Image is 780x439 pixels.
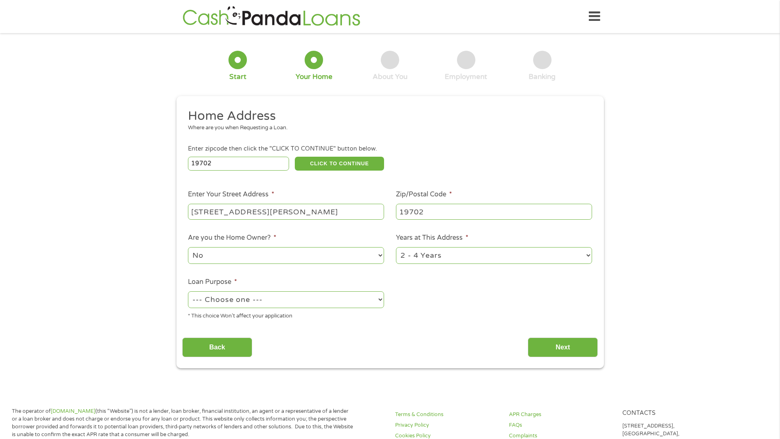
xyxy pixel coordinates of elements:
div: Start [229,72,246,81]
div: Banking [529,72,556,81]
h2: Home Address [188,108,586,124]
div: * This choice Won’t affect your application [188,309,384,320]
div: About You [373,72,407,81]
p: The operator of (this “Website”) is not a lender, loan broker, financial institution, an agent or... [12,407,353,439]
label: Years at This Address [396,234,468,242]
img: GetLoanNow Logo [180,5,363,28]
div: Employment [445,72,487,81]
label: Loan Purpose [188,278,237,286]
input: 1 Main Street [188,204,384,219]
a: [DOMAIN_NAME] [51,408,95,414]
input: Next [528,338,598,358]
label: Are you the Home Owner? [188,234,276,242]
h4: Contacts [622,410,726,417]
div: Where are you when Requesting a Loan. [188,124,586,132]
input: Enter Zipcode (e.g 01510) [188,157,289,171]
a: APR Charges [509,411,613,419]
a: FAQs [509,421,613,429]
a: Privacy Policy [395,421,499,429]
div: Enter zipcode then click the "CLICK TO CONTINUE" button below. [188,144,592,153]
label: Enter Your Street Address [188,190,274,199]
div: Your Home [296,72,332,81]
button: CLICK TO CONTINUE [295,157,384,171]
a: Terms & Conditions [395,411,499,419]
input: Back [182,338,252,358]
label: Zip/Postal Code [396,190,452,199]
